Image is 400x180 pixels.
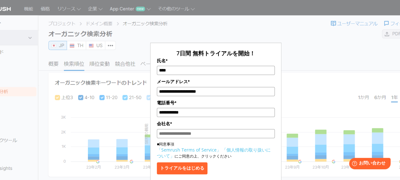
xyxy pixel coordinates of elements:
label: メールアドレス* [157,78,275,85]
button: トライアルをはじめる [157,162,207,174]
a: 「Semrush Terms of Service」 [157,147,221,153]
span: 7日間 無料トライアルを開始！ [176,49,255,57]
label: 電話番号* [157,99,275,106]
iframe: Help widget launcher [344,155,393,173]
p: ■同意事項 にご同意の上、クリックください [157,141,275,159]
a: 「個人情報の取り扱いについて」 [157,147,271,159]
